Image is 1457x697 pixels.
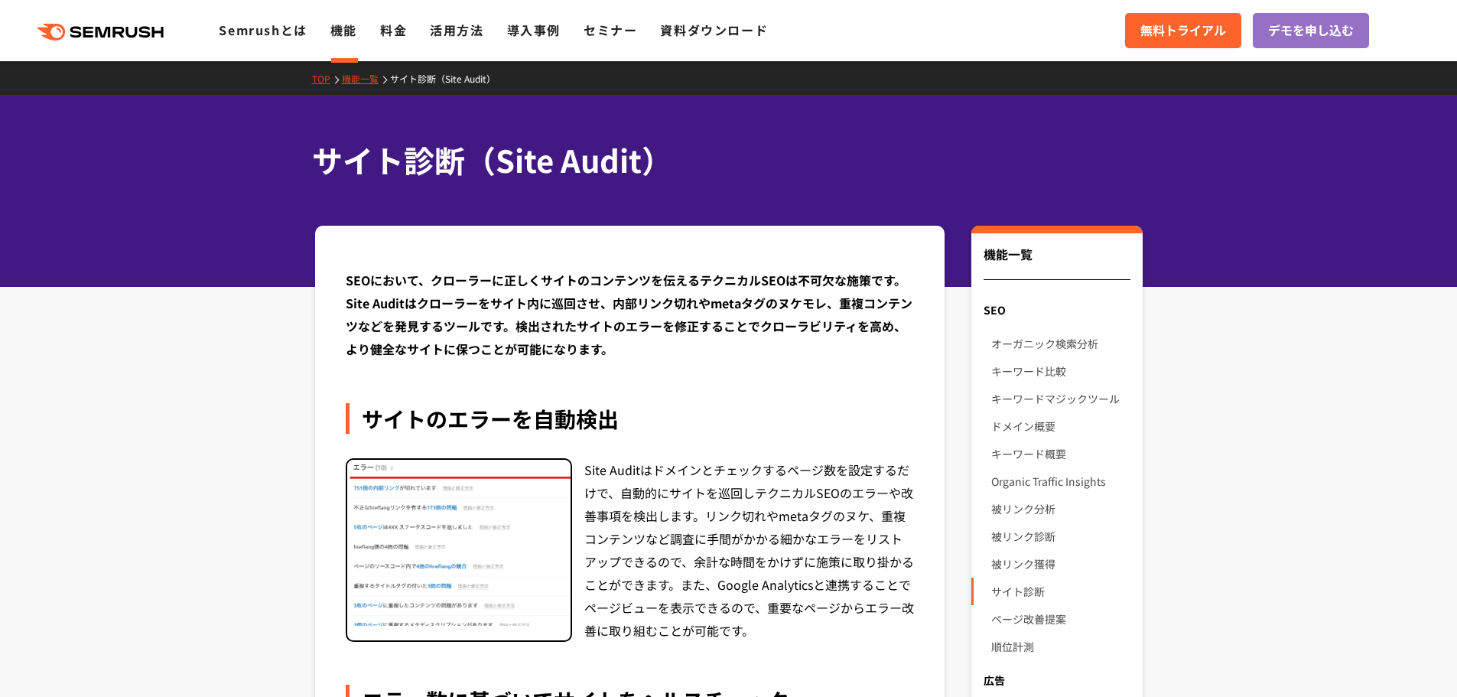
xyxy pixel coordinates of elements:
a: 導入事例 [507,21,561,39]
a: 順位計測 [991,633,1130,660]
a: オーガニック検索分析 [991,330,1130,357]
a: キーワード概要 [991,440,1130,467]
a: 被リンク分析 [991,495,1130,523]
a: 料金 [380,21,407,39]
div: 広告 [971,666,1142,694]
a: サイト診断 [991,578,1130,605]
a: 無料トライアル [1125,13,1241,48]
a: 活用方法 [430,21,483,39]
span: デモを申し込む [1268,21,1354,41]
a: 資料ダウンロード [660,21,768,39]
a: 機能 [330,21,357,39]
a: ドメイン概要 [991,412,1130,440]
a: キーワードマジックツール [991,385,1130,412]
a: Semrushとは [219,21,307,39]
a: Organic Traffic Insights [991,467,1130,495]
a: デモを申し込む [1253,13,1369,48]
a: TOP [312,72,342,85]
a: 被リンク獲得 [991,550,1130,578]
a: セミナー [584,21,637,39]
div: SEOにおいて、クローラーに正しくサイトのコンテンツを伝えるテクニカルSEOは不可欠な施策です。Site Auditはクローラーをサイト内に巡回させ、内部リンク切れやmetaタグのヌケモレ、重複... [346,269,915,360]
div: 機能一覧 [984,245,1130,280]
div: サイトのエラーを自動検出 [346,403,915,434]
h1: サイト診断（Site Audit） [312,138,1130,183]
div: SEO [971,296,1142,324]
a: サイト診断（Site Audit） [390,72,507,85]
a: キーワード比較 [991,357,1130,385]
a: 機能一覧 [342,72,390,85]
img: サイト診断（Site Audit） エラー一覧 [347,460,571,627]
a: 被リンク診断 [991,523,1130,550]
div: Site Auditはドメインとチェックするページ数を設定するだけで、自動的にサイトを巡回しテクニカルSEOのエラーや改善事項を検出します。リンク切れやmetaタグのヌケ、重複コンテンツなど調査... [584,458,915,642]
a: ページ改善提案 [991,605,1130,633]
span: 無料トライアル [1140,21,1226,41]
